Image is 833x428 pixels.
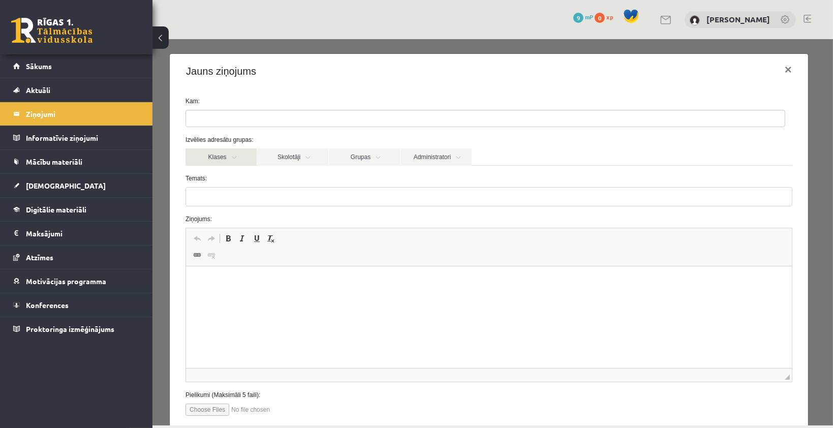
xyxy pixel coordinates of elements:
[26,277,106,286] span: Motivācijas programma
[38,193,52,206] a: Undo (Ctrl+Z)
[595,13,605,23] span: 0
[13,246,140,269] a: Atzīmes
[105,109,176,127] a: Skolotāji
[13,269,140,293] a: Motivācijas programma
[52,209,66,223] a: Unlink
[26,157,82,166] span: Mācību materiāli
[26,85,50,95] span: Aktuāli
[13,54,140,78] a: Sākums
[34,24,104,40] h4: Jauns ziņojums
[632,335,637,341] span: Resize
[706,14,770,24] a: [PERSON_NAME]
[13,78,140,102] a: Aktuāli
[111,193,126,206] a: Remove Format
[624,16,647,45] button: ×
[26,222,140,245] legend: Maksājumi
[25,351,647,360] label: Pielikumi (Maksimāli 5 faili):
[26,62,52,71] span: Sākums
[11,18,92,43] a: Rīgas 1. Tālmācības vidusskola
[26,300,69,310] span: Konferences
[176,109,248,127] a: Grupas
[25,135,647,144] label: Temats:
[573,13,583,23] span: 9
[13,102,140,126] a: Ziņojumi
[26,253,53,262] span: Atzīmes
[13,174,140,197] a: [DEMOGRAPHIC_DATA]
[25,57,647,67] label: Kam:
[13,293,140,317] a: Konferences
[606,13,613,21] span: xp
[26,324,114,333] span: Proktoringa izmēģinājums
[690,15,700,25] img: Jūlija Volkova
[26,205,86,214] span: Digitālie materiāli
[25,175,647,185] label: Ziņojums:
[573,13,593,21] a: 9 mP
[34,227,639,329] iframe: Editor, wiswyg-editor-47363910170300-1756321234-34
[69,193,83,206] a: Bold (Ctrl+B)
[26,126,140,149] legend: Informatīvie ziņojumi
[26,102,140,126] legend: Ziņojumi
[25,96,647,105] label: Izvēlies adresātu grupas:
[13,222,140,245] a: Maksājumi
[83,193,97,206] a: Italic (Ctrl+I)
[33,109,104,127] a: Klases
[52,193,66,206] a: Redo (Ctrl+Y)
[13,317,140,341] a: Proktoringa izmēģinājums
[26,181,106,190] span: [DEMOGRAPHIC_DATA]
[585,13,593,21] span: mP
[595,13,618,21] a: 0 xp
[97,193,111,206] a: Underline (Ctrl+U)
[38,209,52,223] a: Link (Ctrl+K)
[13,150,140,173] a: Mācību materiāli
[248,109,319,127] a: Administratori
[13,126,140,149] a: Informatīvie ziņojumi
[13,198,140,221] a: Digitālie materiāli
